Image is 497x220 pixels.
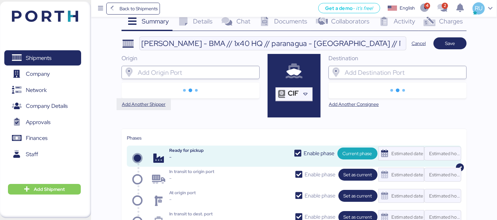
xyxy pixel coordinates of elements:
div: Destination [328,54,467,63]
button: Add Another Consignee [323,98,384,110]
div: Ready for pickup [169,148,249,153]
span: Staff [26,150,38,159]
span: Summary [142,17,169,25]
span: Charges [439,17,463,25]
input: Estimated hour [424,189,461,202]
span: Enable phase [305,192,336,200]
button: Set as current [338,169,377,181]
span: Set as current [344,192,372,200]
div: - [169,196,249,203]
span: Add Another Consignee [329,100,379,108]
span: Set as current [344,171,372,179]
span: CIF [288,90,299,96]
button: Add Shipment [8,184,81,195]
span: Documents [274,17,307,25]
button: Set as current [338,190,377,202]
a: Approvals [4,114,81,130]
div: Phases [127,134,461,142]
span: Details [193,17,213,25]
span: Shipments [26,53,51,63]
a: Shipments [4,50,81,66]
span: Add Shipment [34,185,65,193]
button: Cancel [406,37,431,49]
button: Menu [95,3,106,14]
span: Approvals [26,117,50,127]
div: At origin port [169,191,249,195]
input: Estimated hour [424,147,461,160]
span: Chat [236,17,250,25]
span: Back to Shipments [120,5,158,13]
span: Company [26,69,50,79]
span: Add Another Shipper [122,100,166,108]
span: Enable phase [304,150,335,157]
span: Enable phase [305,171,336,179]
a: Company Details [4,99,81,114]
div: English [400,5,415,12]
div: In transit to dest. port [169,212,249,216]
span: RU [475,4,482,13]
a: Company [4,66,81,82]
a: Network [4,82,81,98]
span: Current phase [343,150,372,157]
span: Collaborators [331,17,370,25]
a: Back to Shipments [106,3,160,15]
div: - [169,174,249,182]
div: In transit to origin port [169,169,249,174]
div: - [169,153,249,161]
button: Add Another Shipper [117,98,171,110]
button: Save [433,37,467,49]
span: Company Details [26,101,68,111]
span: Finances [26,133,47,143]
input: Add Origin Port [136,68,257,76]
span: Cancel [412,39,426,47]
span: Network [26,85,47,95]
input: Estimated hour [424,168,461,181]
span: Save [445,39,455,47]
span: Activity [394,17,415,25]
button: Current phase [337,148,377,159]
a: Finances [4,131,81,146]
div: Origin [122,54,260,63]
a: Staff [4,147,81,162]
input: Add Destination Port [343,68,464,76]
